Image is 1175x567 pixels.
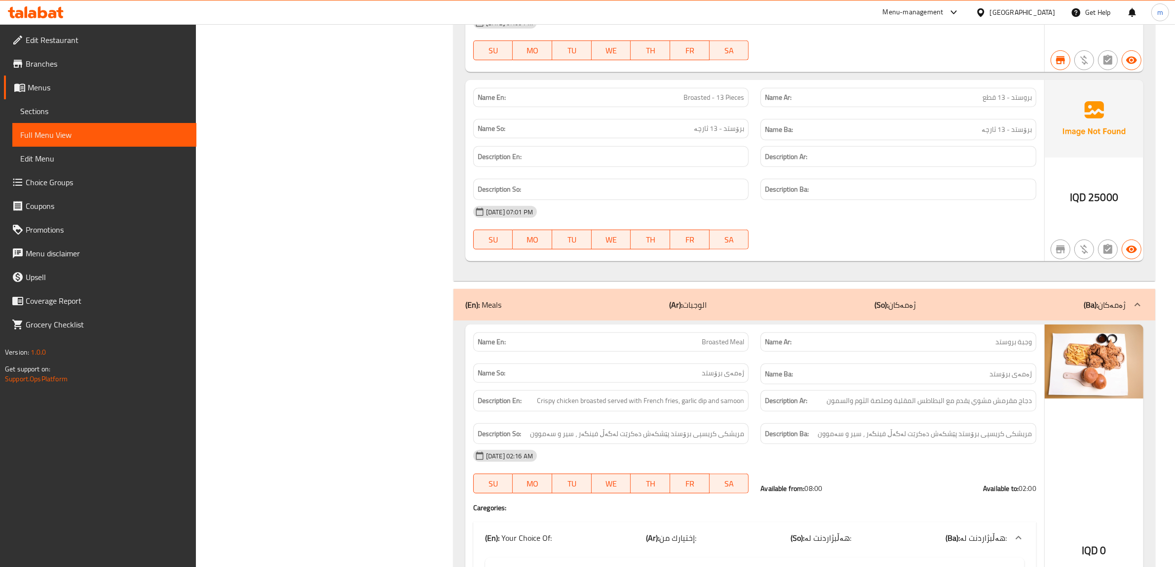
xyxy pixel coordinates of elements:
span: SU [478,233,509,247]
button: Purchased item [1074,240,1094,259]
span: ژەمەی برۆستد [702,368,744,378]
span: Full Menu View [20,129,189,141]
span: Crispy chicken broasted served with French fries, garlic dip and samoon [537,395,744,407]
span: مریشکی کریسپی برۆستد پێشکەش دەکرێت لەگەڵ فینگەر ، سیر و سەموون [818,428,1032,440]
span: Menus [28,81,189,93]
div: (En): Your Choice Of:(Ar):إختيارك من:(So):هەڵبژاردنت لە:(Ba):هەڵبژاردنت لە: [473,522,1036,554]
span: 02:00 [1019,482,1036,495]
button: SU [473,230,513,249]
span: [DATE] 07:01 PM [482,207,537,217]
span: هەڵبژاردنت لە: [960,530,1007,545]
span: دجاج مقرمش مشوي يقدم مع البطاطس المقلية وصلصة الثوم والسمون [827,395,1032,407]
a: Full Menu View [12,123,196,147]
strong: Description En: [478,151,522,163]
span: [DATE] 02:16 AM [482,451,537,461]
b: (Ar): [646,530,659,545]
button: SU [473,40,513,60]
strong: Description Ba: [765,183,809,196]
a: Support.OpsPlatform [5,372,68,385]
a: Branches [4,52,196,76]
span: FR [674,477,706,491]
strong: Description En: [478,395,522,407]
a: Coupons [4,194,196,218]
button: Available [1122,240,1141,259]
span: Get support on: [5,363,50,375]
span: Edit Restaurant [26,34,189,46]
a: Choice Groups [4,170,196,194]
button: FR [670,40,710,60]
p: Meals [465,299,501,311]
span: وجبة بروستد [995,337,1032,347]
span: SA [714,233,745,247]
strong: Description Ba: [765,428,809,440]
span: برۆستد - 13 ثارچە [982,123,1032,136]
button: WE [592,230,631,249]
span: بروستد - 13 قطع [983,92,1032,103]
span: Choice Groups [26,176,189,188]
span: TU [556,477,588,491]
span: WE [596,233,627,247]
strong: Available to: [983,482,1019,495]
button: WE [592,474,631,493]
span: SU [478,43,509,58]
b: (Ar): [669,297,682,312]
b: (So): [874,297,888,312]
span: Version: [5,346,29,359]
button: MO [513,230,552,249]
span: TH [635,477,666,491]
b: (So): [791,530,804,545]
a: Coverage Report [4,289,196,313]
strong: Name Ba: [765,123,793,136]
a: Promotions [4,218,196,242]
strong: Name En: [478,92,506,103]
strong: Description So: [478,183,521,196]
p: الوجبات [669,299,707,311]
span: Coupons [26,200,189,212]
p: Your Choice Of: [485,532,552,544]
span: 08:00 [805,482,823,495]
strong: Description So: [478,428,521,440]
span: FR [674,233,706,247]
span: إختيارك من: [659,530,696,545]
button: SA [710,474,749,493]
strong: Name En: [478,337,506,347]
b: (Ba): [1084,297,1098,312]
span: Promotions [26,224,189,236]
span: Sections [20,105,189,117]
span: TH [635,233,666,247]
div: Menu-management [883,6,944,18]
a: Upsell [4,265,196,289]
span: SA [714,477,745,491]
button: MO [513,474,552,493]
span: Grocery Checklist [26,319,189,330]
a: Edit Menu [12,147,196,170]
a: Sections [12,99,196,123]
a: Edit Restaurant [4,28,196,52]
strong: Description Ar: [765,395,807,407]
span: Broasted Meal [702,337,744,347]
a: Grocery Checklist [4,313,196,336]
span: MO [517,43,548,58]
span: Menu disclaimer [26,247,189,259]
span: MO [517,477,548,491]
span: Branches [26,58,189,70]
span: SA [714,43,745,58]
button: SU [473,474,513,493]
strong: Available from: [760,482,804,495]
img: Ae5nvW7+0k+MAAAAAElFTkSuQmCC [1045,80,1143,157]
span: Broasted - 13 Pieces [683,92,744,103]
span: مریشکی کریسپی برۆستد پێشکەش دەکرێت لەگەڵ فینگەر ، سیر و سەموون [530,428,744,440]
span: MO [517,233,548,247]
button: TH [631,40,670,60]
button: WE [592,40,631,60]
button: SA [710,230,749,249]
button: TU [552,40,592,60]
span: 0 [1100,541,1106,560]
button: Not has choices [1098,240,1118,259]
button: Purchased item [1074,50,1094,70]
strong: Name Ba: [765,368,793,380]
div: [GEOGRAPHIC_DATA] [990,7,1055,18]
a: Menus [4,76,196,99]
span: 1.0.0 [31,346,46,359]
strong: Name So: [478,123,505,134]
